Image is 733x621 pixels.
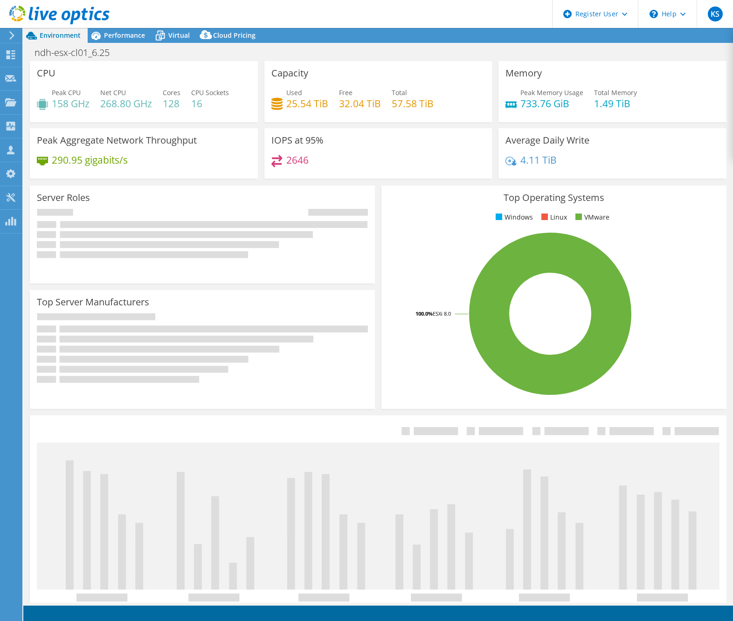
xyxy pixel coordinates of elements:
h3: Memory [505,68,542,78]
span: Total [392,88,407,97]
span: Performance [104,31,145,40]
h4: 268.80 GHz [100,98,152,109]
span: Net CPU [100,88,126,97]
h4: 4.11 TiB [520,155,557,165]
span: Cores [163,88,180,97]
h4: 1.49 TiB [594,98,637,109]
h4: 32.04 TiB [339,98,381,109]
h4: 16 [191,98,229,109]
h3: IOPS at 95% [271,135,324,145]
li: Windows [493,212,533,222]
h3: Peak Aggregate Network Throughput [37,135,197,145]
h3: Average Daily Write [505,135,589,145]
svg: \n [650,10,658,18]
li: VMware [573,212,609,222]
span: Total Memory [594,88,637,97]
tspan: 100.0% [415,310,433,317]
span: Environment [40,31,81,40]
h4: 733.76 GiB [520,98,583,109]
h4: 128 [163,98,180,109]
h3: CPU [37,68,55,78]
li: Linux [539,212,567,222]
span: Peak Memory Usage [520,88,583,97]
span: CPU Sockets [191,88,229,97]
h3: Top Operating Systems [388,193,719,203]
span: Virtual [168,31,190,40]
h4: 57.58 TiB [392,98,434,109]
h3: Server Roles [37,193,90,203]
span: Used [286,88,302,97]
h4: 290.95 gigabits/s [52,155,128,165]
h3: Capacity [271,68,308,78]
span: Free [339,88,353,97]
span: Peak CPU [52,88,81,97]
h4: 25.54 TiB [286,98,328,109]
h4: 2646 [286,155,309,165]
h4: 158 GHz [52,98,90,109]
tspan: ESXi 8.0 [433,310,451,317]
span: KS [708,7,723,21]
h1: ndh-esx-cl01_6.25 [30,48,124,58]
h3: Top Server Manufacturers [37,297,149,307]
span: Cloud Pricing [213,31,256,40]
